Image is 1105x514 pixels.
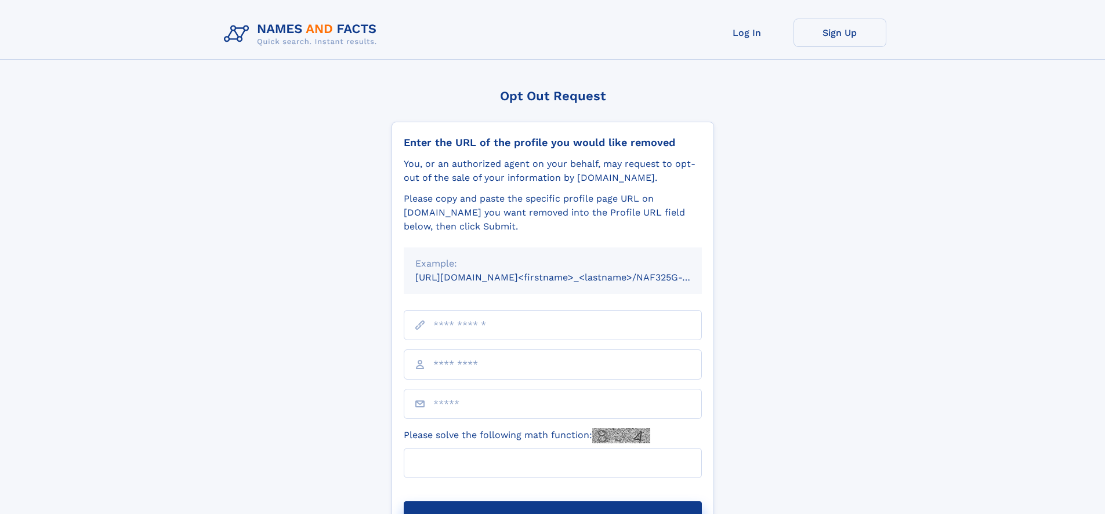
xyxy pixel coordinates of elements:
[404,157,702,185] div: You, or an authorized agent on your behalf, may request to opt-out of the sale of your informatio...
[794,19,886,47] a: Sign Up
[701,19,794,47] a: Log In
[392,89,714,103] div: Opt Out Request
[404,192,702,234] div: Please copy and paste the specific profile page URL on [DOMAIN_NAME] you want removed into the Pr...
[404,428,650,443] label: Please solve the following math function:
[415,257,690,271] div: Example:
[219,19,386,50] img: Logo Names and Facts
[415,272,724,283] small: [URL][DOMAIN_NAME]<firstname>_<lastname>/NAF325G-xxxxxxxx
[404,136,702,149] div: Enter the URL of the profile you would like removed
